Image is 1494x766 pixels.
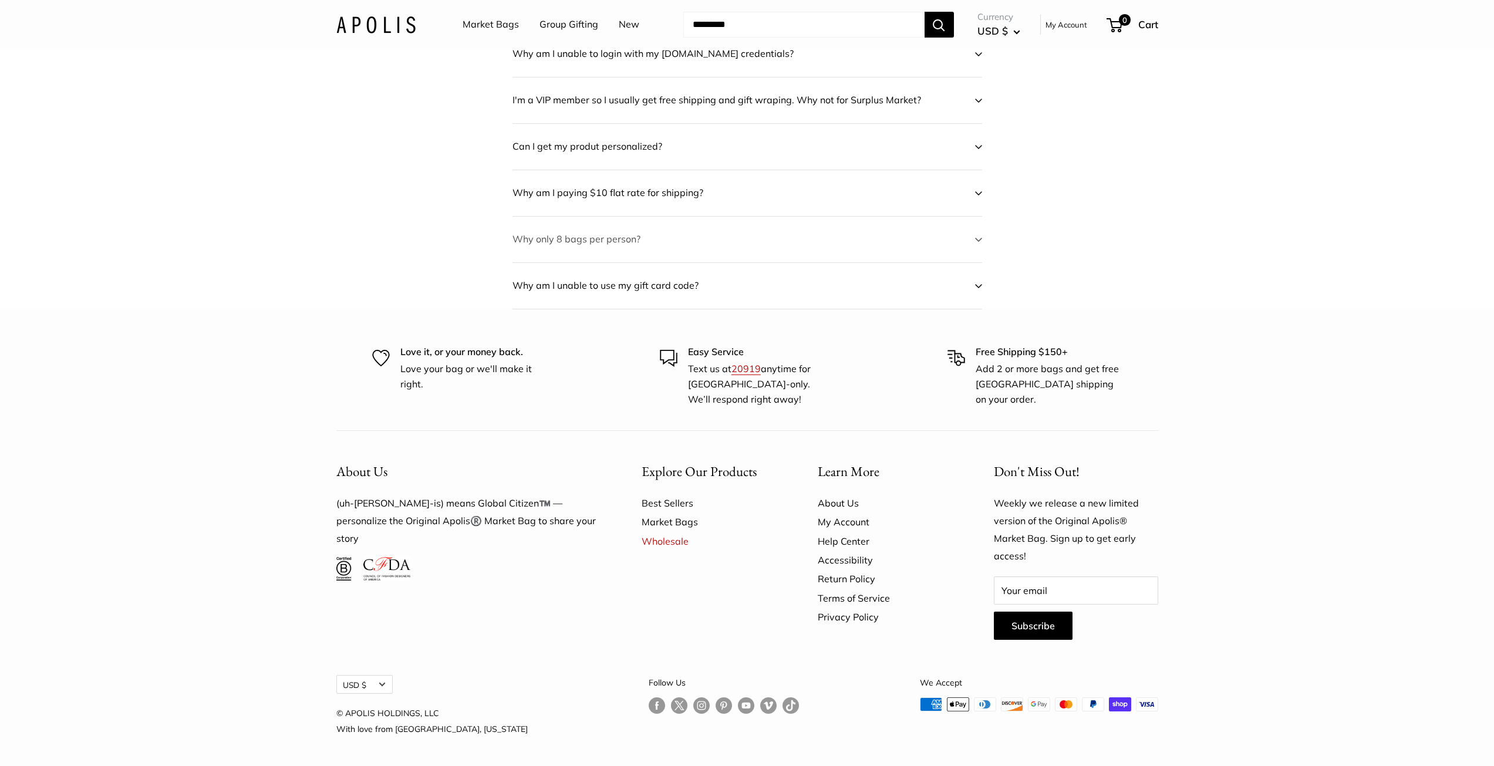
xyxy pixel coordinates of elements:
button: USD $ [336,675,393,694]
p: © APOLIS HOLDINGS, LLC With love from [GEOGRAPHIC_DATA], [US_STATE] [336,706,528,736]
span: 0 [1118,14,1130,26]
span: Why only 8 bags per person? [512,231,966,248]
a: Terms of Service [818,589,953,608]
button: I'm a VIP member so I usually get free shipping and gift wraping. Why not for Surplus Market? [512,77,982,123]
p: Text us at anytime for [GEOGRAPHIC_DATA]-only. We’ll respond right away! [688,362,835,407]
button: Why am I unable to use my gift card code? [512,263,982,309]
img: Council of Fashion Designers of America Member [363,557,410,581]
button: Can I get my produt personalized? [512,124,982,170]
a: Privacy Policy [818,608,953,626]
p: Free Shipping $150+ [976,345,1122,360]
a: Follow us on YouTube [738,697,754,714]
p: Weekly we release a new limited version of the Original Apolis® Market Bag. Sign up to get early ... [994,495,1158,565]
p: Follow Us [649,675,799,690]
span: I'm a VIP member so I usually get free shipping and gift wraping. Why not for Surplus Market? [512,92,966,109]
span: Explore Our Products [642,463,757,480]
input: Search... [683,12,925,38]
a: Help Center [818,532,953,551]
button: Subscribe [994,612,1073,640]
a: New [619,16,639,33]
a: Wholesale [642,532,777,551]
span: About Us [336,463,387,480]
p: Add 2 or more bags and get free [GEOGRAPHIC_DATA] shipping on your order. [976,362,1122,407]
p: We Accept [920,675,1158,690]
button: Why am I unable to login with my [DOMAIN_NAME] credentials? [512,31,982,77]
a: Accessibility [818,551,953,569]
span: Currency [977,9,1020,25]
button: Explore Our Products [642,460,777,483]
a: 20919 [731,363,761,374]
p: Don't Miss Out! [994,460,1158,483]
a: Follow us on Pinterest [716,697,732,714]
a: Market Bags [463,16,519,33]
span: Cart [1138,18,1158,31]
a: Follow us on Vimeo [760,697,777,714]
span: Why am I paying $10 flat rate for shipping? [512,184,966,202]
a: Follow us on Tumblr [783,697,799,714]
a: My Account [1046,18,1087,32]
button: Search [925,12,954,38]
button: Why only 8 bags per person? [512,217,982,262]
button: Why am I paying $10 flat rate for shipping? [512,170,982,216]
span: Learn More [818,463,879,480]
a: Follow us on Facebook [649,697,665,714]
a: Return Policy [818,569,953,588]
button: About Us [336,460,601,483]
a: Market Bags [642,512,777,531]
img: Apolis [336,16,416,33]
button: USD $ [977,22,1020,41]
p: Love your bag or we'll make it right. [400,362,547,392]
a: Follow us on Instagram [693,697,710,714]
p: Love it, or your money back. [400,345,547,360]
a: Best Sellers [642,494,777,512]
a: My Account [818,512,953,531]
button: Learn More [818,460,953,483]
a: 0 Cart [1108,15,1158,34]
a: Group Gifting [539,16,598,33]
img: Certified B Corporation [336,557,352,581]
a: About Us [818,494,953,512]
p: Easy Service [688,345,835,360]
span: Can I get my produt personalized? [512,138,966,156]
span: USD $ [977,25,1008,37]
a: Follow us on Twitter [671,697,687,718]
span: Why am I unable to use my gift card code? [512,277,966,295]
span: Why am I unable to login with my [DOMAIN_NAME] credentials? [512,45,966,63]
p: (uh-[PERSON_NAME]-is) means Global Citizen™️ — personalize the Original Apolis®️ Market Bag to sh... [336,495,601,548]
